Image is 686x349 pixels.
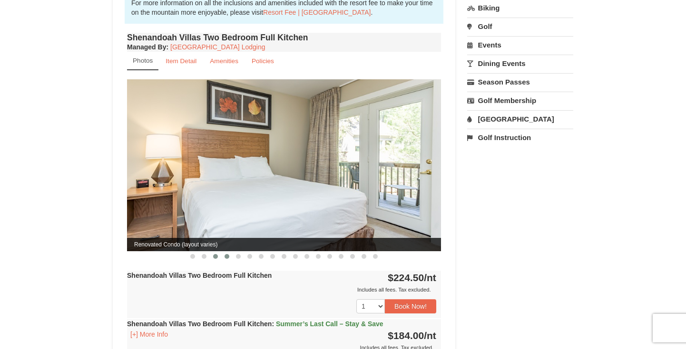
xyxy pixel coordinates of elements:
a: Season Passes [467,73,573,91]
button: [+] More Info [127,329,171,340]
a: Golf Instruction [467,129,573,146]
a: Golf [467,18,573,35]
small: Photos [133,57,153,64]
small: Policies [252,57,274,65]
a: [GEOGRAPHIC_DATA] [467,110,573,128]
a: Golf Membership [467,92,573,109]
span: /nt [424,330,436,341]
strong: : [127,43,168,51]
a: Policies [245,52,280,70]
span: /nt [424,272,436,283]
a: Item Detail [159,52,203,70]
a: Resort Fee | [GEOGRAPHIC_DATA] [263,9,371,16]
span: Renovated Condo (layout varies) [127,238,441,251]
span: $184.00 [388,330,424,341]
a: Photos [127,52,158,70]
span: : [272,320,274,328]
strong: Shenandoah Villas Two Bedroom Full Kitchen [127,272,272,279]
a: Dining Events [467,55,573,72]
small: Amenities [210,57,238,65]
div: Includes all fees. Tax excluded. [127,285,436,294]
h4: Shenandoah Villas Two Bedroom Full Kitchen [127,33,441,42]
span: Summer’s Last Call – Stay & Save [276,320,383,328]
button: Book Now! [385,299,436,313]
strong: $224.50 [388,272,436,283]
strong: Shenandoah Villas Two Bedroom Full Kitchen [127,320,383,328]
a: Amenities [204,52,245,70]
img: Renovated Condo (layout varies) [127,79,441,251]
a: [GEOGRAPHIC_DATA] Lodging [170,43,265,51]
a: Events [467,36,573,54]
small: Item Detail [166,57,196,65]
span: Managed By [127,43,166,51]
